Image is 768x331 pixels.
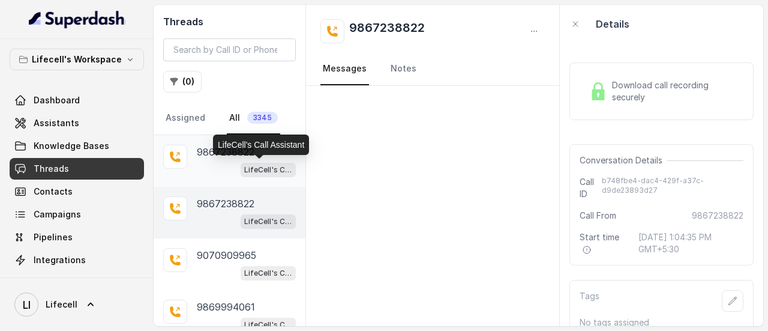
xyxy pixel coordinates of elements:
p: 9867238822 [197,196,254,211]
p: Lifecell's Workspace [32,52,122,67]
nav: Tabs [163,102,296,135]
span: Knowledge Bases [34,140,109,152]
a: Knowledge Bases [10,135,144,157]
span: Conversation Details [580,154,667,166]
span: Download call recording securely [612,79,739,103]
p: LifeCell's Call Assistant [244,267,292,279]
p: LifeCell's Call Assistant [244,216,292,228]
a: Threads [10,158,144,180]
span: 9867238822 [692,210,743,222]
h2: 9867238822 [349,19,425,43]
a: Messages [320,53,369,85]
p: Details [596,17,629,31]
img: Lock Icon [589,82,607,100]
span: [DATE] 1:04:35 PM GMT+5:30 [638,231,743,255]
span: Campaigns [34,208,81,220]
span: b748fbe4-dac4-429f-a37c-d9de23893d27 [602,176,743,200]
a: Lifecell [10,288,144,321]
a: Dashboard [10,90,144,111]
a: Integrations [10,249,144,271]
a: Notes [388,53,419,85]
span: Threads [34,163,69,175]
a: Pipelines [10,226,144,248]
span: Start time [580,231,628,255]
span: Assistants [34,117,79,129]
span: Pipelines [34,231,73,243]
button: Lifecell's Workspace [10,49,144,70]
p: LifeCell's Call Assistant [244,164,292,176]
div: LifeCell's Call Assistant [213,135,309,155]
a: Contacts [10,181,144,202]
a: Assistants [10,112,144,134]
p: No tags assigned [580,317,743,329]
h2: Threads [163,14,296,29]
span: Lifecell [46,299,77,311]
p: 9070909965 [197,248,256,263]
span: Dashboard [34,94,80,106]
span: Contacts [34,186,73,198]
span: Call ID [580,176,602,200]
img: light.svg [29,10,125,29]
span: API Settings [34,277,86,289]
a: Assigned [163,102,208,135]
p: Tags [580,290,599,312]
a: Campaigns [10,204,144,225]
button: (0) [163,71,202,93]
p: LifeCell's Call Assistant [244,319,292,331]
span: 3345 [247,112,278,124]
span: Call From [580,210,616,222]
span: Integrations [34,254,86,266]
a: All3345 [227,102,280,135]
text: LI [23,299,31,311]
p: 9869994061 [197,300,255,314]
a: API Settings [10,272,144,294]
nav: Tabs [320,53,545,85]
p: 9867238822 [197,145,254,159]
input: Search by Call ID or Phone Number [163,38,296,61]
